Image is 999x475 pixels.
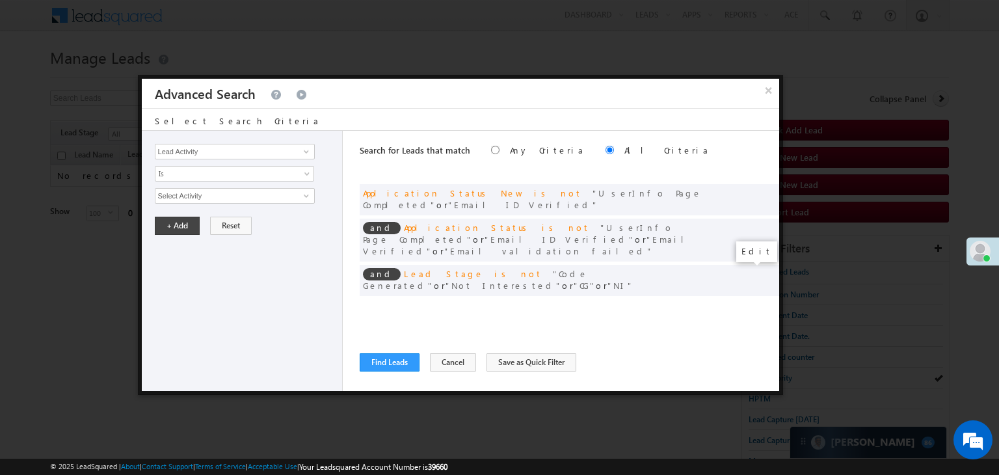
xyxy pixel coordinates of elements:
label: Any Criteria [510,144,585,156]
a: Show All Items [297,189,313,202]
a: Terms of Service [195,462,246,470]
em: Start Chat [177,373,236,391]
div: Edit [736,241,777,262]
button: + Add [155,217,200,235]
button: Save as Quick Filter [486,353,576,372]
button: Cancel [430,353,476,372]
div: Chat with us now [68,68,219,85]
span: Select Search Criteria [155,115,320,126]
input: Type to Search [155,144,315,159]
input: Type to Search [155,188,315,204]
span: is not [542,222,590,233]
span: CG [574,280,596,291]
img: d_60004797649_company_0_60004797649 [22,68,55,85]
span: and [363,268,401,280]
span: is not [534,187,582,198]
textarea: Type your message and hit 'Enter' [17,120,237,362]
span: Email Verified [363,234,694,256]
span: or [363,187,702,210]
span: Email ID Verified [448,199,598,210]
span: Application Status [404,222,531,233]
button: Reset [210,217,252,235]
span: Not Interested [446,280,562,291]
span: © 2025 LeadSquared | | | | | [50,461,447,473]
span: and [363,222,401,234]
button: × [758,79,779,102]
a: Contact Support [142,462,193,470]
a: Acceptable Use [248,462,297,470]
span: 39660 [428,462,447,472]
span: UserInfo Page Completed [363,187,702,210]
span: Application Status New [363,187,524,198]
label: All Criteria [624,144,710,156]
span: UserInfo Page Completed [363,222,673,245]
div: Minimize live chat window [213,7,245,38]
span: Lead Stage [404,268,484,279]
span: or or or [363,222,694,256]
h3: Advanced Search [155,79,256,108]
span: or or or [363,268,633,291]
span: Code Generated [363,268,588,291]
a: Is [155,166,314,182]
span: NI [607,280,633,291]
span: Email ID Verified [485,234,635,245]
span: Search for Leads that match [360,144,470,156]
span: is not [494,268,542,279]
button: Find Leads [360,353,420,372]
a: About [121,462,140,470]
span: Is [155,168,297,180]
span: Email validation failed [444,245,653,256]
span: Your Leadsquared Account Number is [299,462,447,472]
a: Show All Items [297,145,313,158]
